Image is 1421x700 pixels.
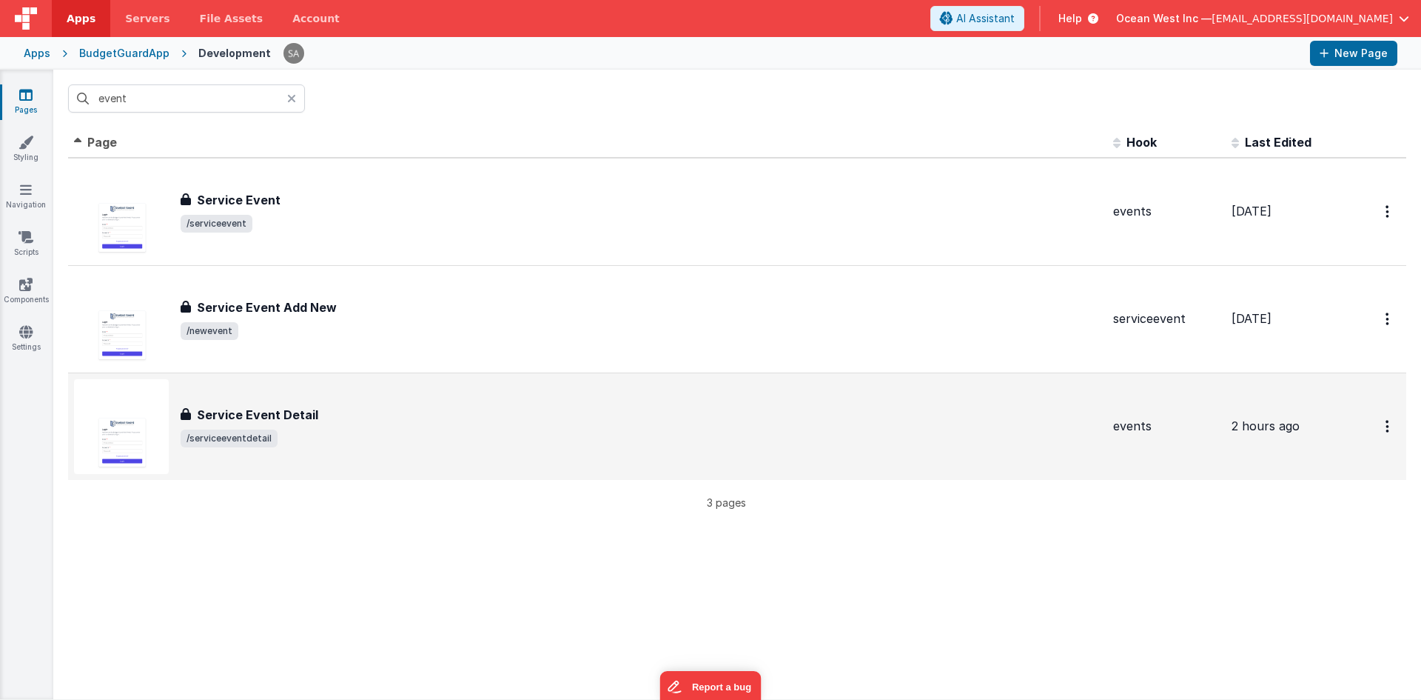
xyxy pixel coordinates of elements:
div: events [1113,418,1220,435]
button: Options [1377,196,1400,227]
span: Last Edited [1245,135,1311,150]
span: /serviceevent [181,215,252,233]
button: AI Assistant [930,6,1024,31]
span: AI Assistant [956,11,1015,26]
span: [DATE] [1232,204,1271,219]
span: [DATE] [1232,311,1271,326]
h3: Service Event Add New [197,299,337,316]
div: events [1113,203,1220,220]
span: /serviceeventdetail [181,430,278,447]
button: Options [1377,304,1400,334]
div: BudgetGuardApp [79,46,169,61]
p: 3 pages [68,495,1384,510]
span: File Assets [200,11,263,26]
span: Page [87,135,117,150]
input: Search pages, id's ... [68,84,305,113]
button: Ocean West Inc — [EMAIL_ADDRESS][DOMAIN_NAME] [1116,11,1409,26]
span: 2 hours ago [1232,419,1300,433]
span: Apps [67,11,95,26]
button: Options [1377,411,1400,441]
span: /newevent [181,322,238,340]
div: serviceevent [1113,310,1220,327]
div: Development [198,46,271,61]
span: Ocean West Inc — [1116,11,1212,26]
div: Apps [24,46,50,61]
h3: Service Event [197,191,280,209]
h3: Service Event Detail [197,406,318,424]
span: [EMAIL_ADDRESS][DOMAIN_NAME] [1212,11,1393,26]
button: New Page [1310,41,1397,66]
span: Hook [1126,135,1157,150]
span: Servers [125,11,169,26]
img: 79293985458095ca2ac202dc7eb50dda [283,43,304,64]
span: Help [1058,11,1082,26]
